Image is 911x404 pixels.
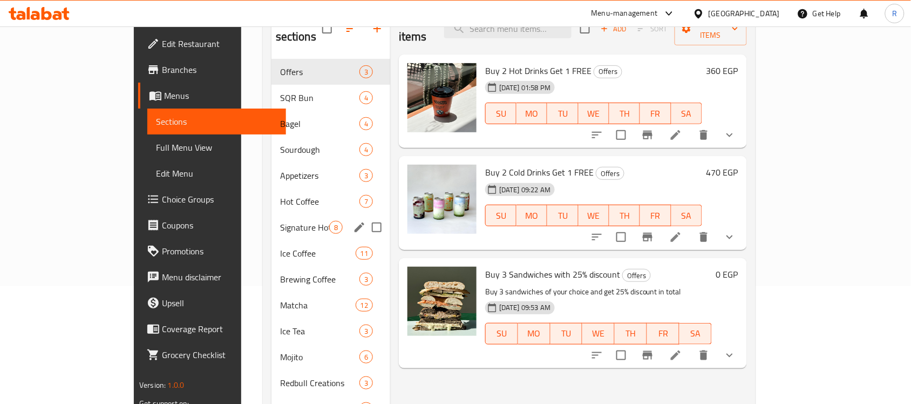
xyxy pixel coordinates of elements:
button: edit [351,219,368,235]
h2: Menu sections [276,12,322,45]
button: SA [679,323,712,345]
button: SA [671,103,702,124]
span: Full Menu View [156,141,277,154]
button: sort-choices [584,224,610,250]
span: 4 [360,93,372,103]
span: 3 [360,67,372,77]
span: Offers [596,167,624,180]
span: Buy 2 Hot Drinks Get 1 FREE [485,63,592,79]
a: Edit menu item [669,349,682,362]
div: Offers [622,269,651,282]
button: sort-choices [584,342,610,368]
span: FR [644,106,667,122]
span: Edit Menu [156,167,277,180]
button: delete [691,224,717,250]
span: Add [599,23,628,35]
a: Edit Menu [147,160,286,186]
button: WE [579,103,609,124]
div: items [356,247,373,260]
p: Buy 3 sandwiches of your choice and get 25% discount in total [485,285,712,299]
span: Select section first [631,21,675,37]
div: items [356,299,373,312]
div: Offers3 [271,59,390,85]
img: Buy 3 Sandwiches with 25% discount [407,267,477,336]
span: Buy 2 Cold Drinks Get 1 FREE [485,164,594,180]
span: Add item [596,21,631,37]
span: 1.0.0 [168,378,185,392]
a: Edit menu item [669,231,682,244]
span: Brewing Coffee [280,273,359,286]
button: TH [609,103,640,124]
button: show more [717,224,743,250]
span: Select to update [610,124,633,146]
a: Menus [138,83,286,109]
span: SU [490,326,514,341]
span: WE [587,326,610,341]
button: FR [647,323,679,345]
div: Hot Coffee7 [271,188,390,214]
span: 8 [330,223,342,233]
span: 3 [360,378,372,388]
span: FR [644,208,667,224]
span: TH [614,106,636,122]
button: Add section [364,16,390,42]
div: Sourdough [280,143,359,156]
div: items [359,351,373,363]
span: Ice Coffee [280,247,356,260]
span: Branches [162,63,277,76]
span: 4 [360,119,372,129]
button: SU [485,103,516,124]
span: Redbull Creations [280,376,359,389]
span: Version: [139,378,166,392]
button: Add [596,21,631,37]
div: Signature Hot8edit [271,214,390,240]
div: Hot Coffee [280,195,359,208]
div: Offers [594,65,622,78]
span: TH [619,326,643,341]
span: SA [676,208,698,224]
span: TH [614,208,636,224]
span: SA [676,106,698,122]
a: Sections [147,109,286,134]
span: SA [684,326,708,341]
button: sort-choices [584,122,610,148]
button: MO [516,103,547,124]
a: Edit Restaurant [138,31,286,57]
a: Full Menu View [147,134,286,160]
div: SQR Bun4 [271,85,390,111]
button: SU [485,205,516,226]
span: R [892,8,897,19]
h2: Menu items [399,12,431,45]
span: 3 [360,171,372,181]
div: Appetizers3 [271,163,390,188]
div: items [359,195,373,208]
button: WE [582,323,615,345]
span: Appetizers [280,169,359,182]
a: Edit menu item [669,129,682,142]
div: items [359,273,373,286]
a: Coupons [138,212,286,238]
div: Matcha12 [271,292,390,318]
button: show more [717,342,743,368]
span: Menus [164,89,277,102]
span: Select to update [610,226,633,248]
a: Choice Groups [138,186,286,212]
span: Coupons [162,219,277,232]
span: WE [583,208,605,224]
div: items [329,221,343,234]
div: items [359,117,373,130]
div: Menu-management [592,7,658,20]
span: Matcha [280,299,356,312]
span: 4 [360,145,372,155]
span: SU [490,106,512,122]
img: Buy 2 Cold Drinks Get 1 FREE [407,165,477,234]
span: TU [552,208,574,224]
div: items [359,91,373,104]
button: Manage items [675,12,747,45]
span: SU [490,208,512,224]
button: FR [640,205,671,226]
h6: 0 EGP [716,267,738,282]
button: delete [691,342,717,368]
